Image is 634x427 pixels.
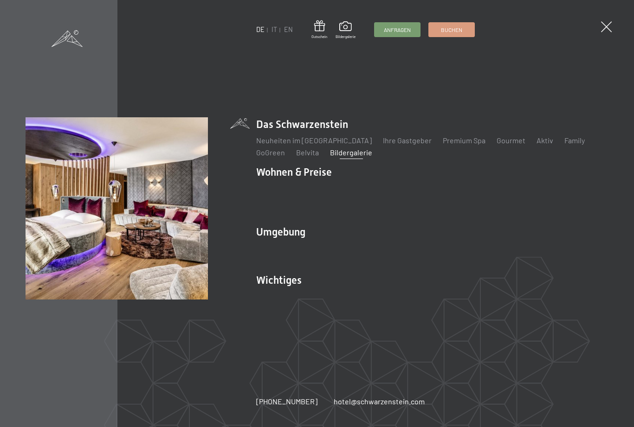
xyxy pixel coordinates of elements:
[497,136,525,145] a: Gourmet
[334,396,425,407] a: hotel@schwarzenstein.com
[256,397,317,406] span: [PHONE_NUMBER]
[256,148,285,157] a: GoGreen
[311,20,327,39] a: Gutschein
[443,136,485,145] a: Premium Spa
[284,25,293,33] a: EN
[564,136,585,145] a: Family
[296,148,319,157] a: Belvita
[429,23,474,37] a: Buchen
[311,34,327,39] span: Gutschein
[330,148,372,157] a: Bildergalerie
[256,396,317,407] a: [PHONE_NUMBER]
[383,136,432,145] a: Ihre Gastgeber
[256,136,372,145] a: Neuheiten im [GEOGRAPHIC_DATA]
[256,25,265,33] a: DE
[336,34,356,39] span: Bildergalerie
[336,21,356,39] a: Bildergalerie
[384,26,411,34] span: Anfragen
[537,136,553,145] a: Aktiv
[272,25,277,33] a: IT
[441,26,462,34] span: Buchen
[375,23,420,37] a: Anfragen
